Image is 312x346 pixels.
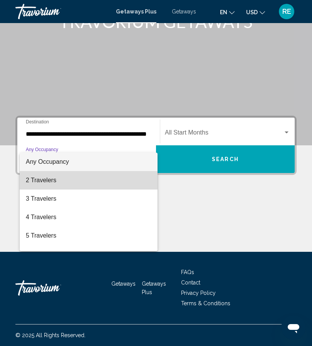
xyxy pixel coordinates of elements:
span: 4 Travelers [26,208,151,226]
span: 6 Travelers [26,245,151,263]
span: 2 Travelers [26,171,151,190]
span: Any Occupancy [26,158,69,165]
span: 3 Travelers [26,190,151,208]
iframe: Botón para iniciar la ventana de mensajería [281,315,306,340]
span: 5 Travelers [26,226,151,245]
